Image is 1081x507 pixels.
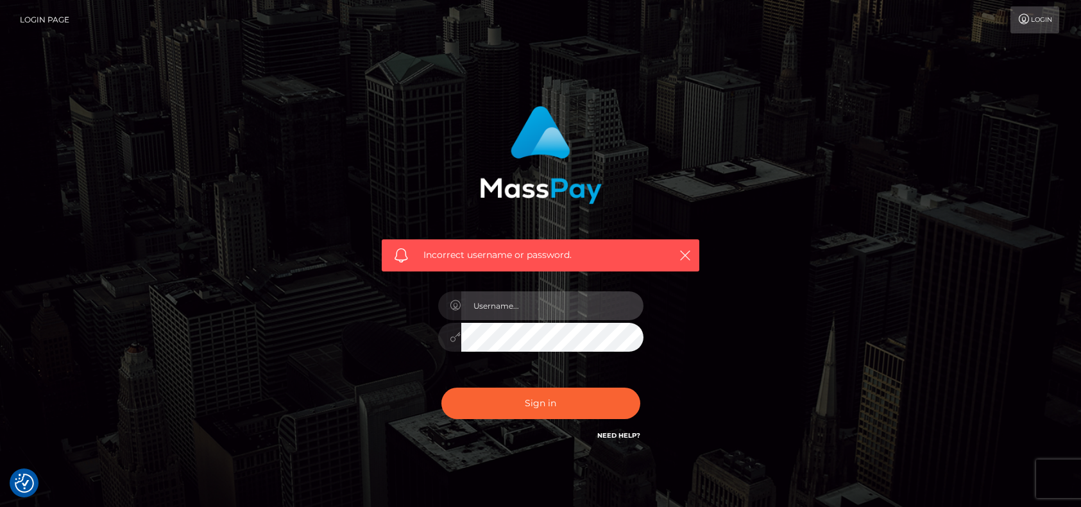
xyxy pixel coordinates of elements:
a: Need Help? [597,431,640,440]
img: MassPay Login [480,106,602,204]
input: Username... [461,291,643,320]
span: Incorrect username or password. [423,248,658,262]
button: Sign in [441,388,640,419]
img: Revisit consent button [15,474,34,493]
a: Login [1010,6,1059,33]
a: Login Page [20,6,69,33]
button: Consent Preferences [15,474,34,493]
